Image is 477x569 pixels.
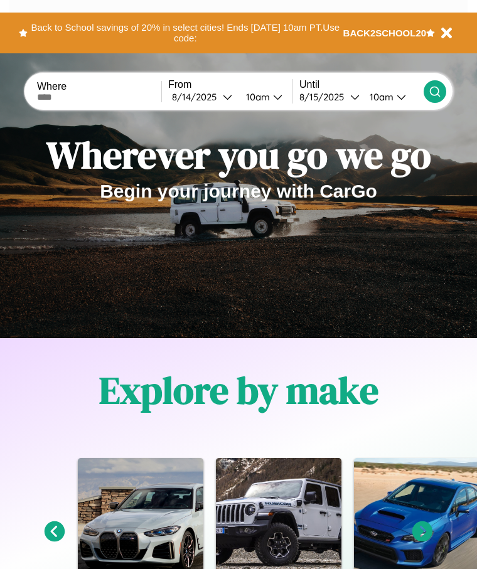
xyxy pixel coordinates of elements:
div: 8 / 15 / 2025 [299,91,350,103]
label: Until [299,79,424,90]
label: From [168,79,292,90]
h1: Explore by make [99,364,378,416]
b: BACK2SCHOOL20 [343,28,427,38]
button: 8/14/2025 [168,90,236,104]
button: 10am [360,90,424,104]
div: 8 / 14 / 2025 [172,91,223,103]
div: 10am [363,91,397,103]
label: Where [37,81,161,92]
div: 10am [240,91,273,103]
button: 10am [236,90,292,104]
button: Back to School savings of 20% in select cities! Ends [DATE] 10am PT.Use code: [28,19,343,47]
